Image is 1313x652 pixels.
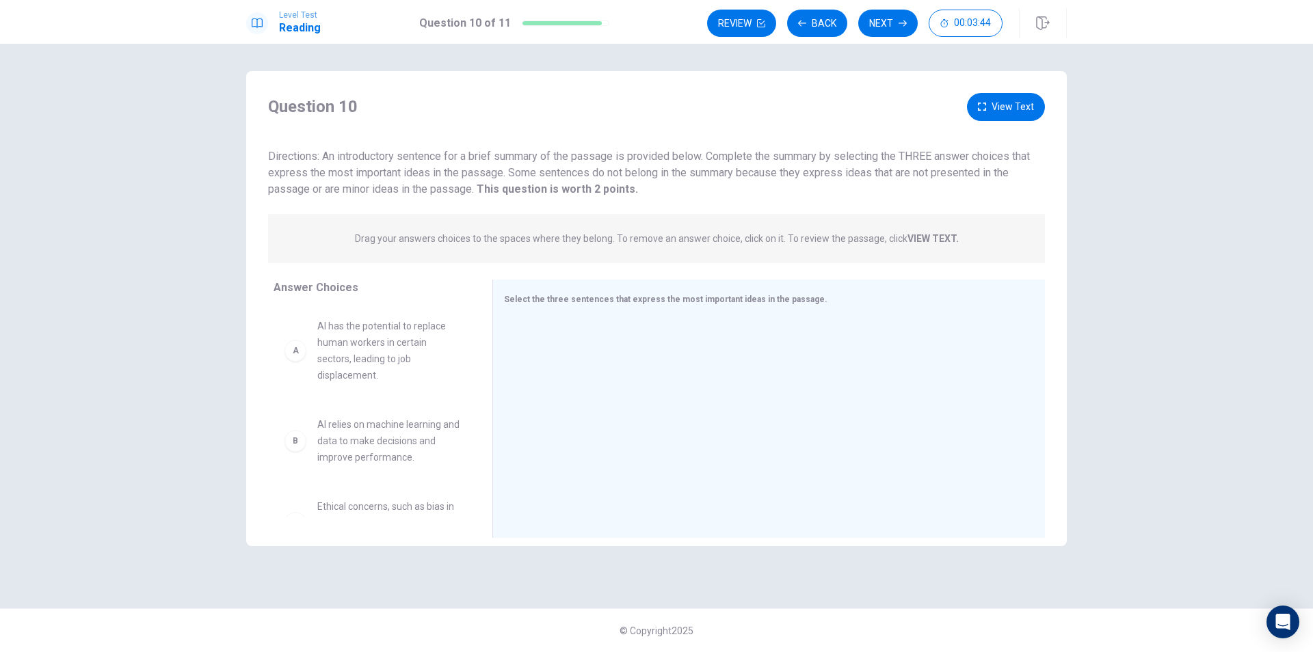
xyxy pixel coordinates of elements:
[317,498,460,547] span: Ethical concerns, such as bias in decision-making, are important issues for AI.
[279,10,321,20] span: Level Test
[907,233,959,244] strong: VIEW TEXT.
[419,15,511,31] h1: Question 10 of 11
[284,340,306,362] div: A
[707,10,776,37] button: Review
[504,295,827,304] span: Select the three sentences that express the most important ideas in the passage.
[274,307,470,394] div: AAI has the potential to replace human workers in certain sectors, leading to job displacement.
[474,182,638,195] strong: This question is worth 2 points.
[858,10,918,37] button: Next
[1266,606,1299,638] div: Open Intercom Messenger
[967,93,1045,121] button: View Text
[274,405,470,476] div: BAI relies on machine learning and data to make decisions and improve performance.
[954,18,991,29] span: 00:03:44
[284,430,306,452] div: B
[355,233,959,244] p: Drag your answers choices to the spaces where they belong. To remove an answer choice, click on i...
[279,20,321,36] h1: Reading
[929,10,1003,37] button: 00:03:44
[317,416,460,465] span: AI relies on machine learning and data to make decisions and improve performance.
[317,318,460,383] span: AI has the potential to replace human workers in certain sectors, leading to job displacement.
[787,10,847,37] button: Back
[274,487,470,558] div: CEthical concerns, such as bias in decision-making, are important issues for AI.
[284,512,306,534] div: C
[620,625,693,636] span: © Copyright 2025
[268,150,1030,195] span: Directions: An introductory sentence for a brief summary of the passage is provided below. Comple...
[274,281,358,294] span: Answer Choices
[268,96,358,118] h4: Question 10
